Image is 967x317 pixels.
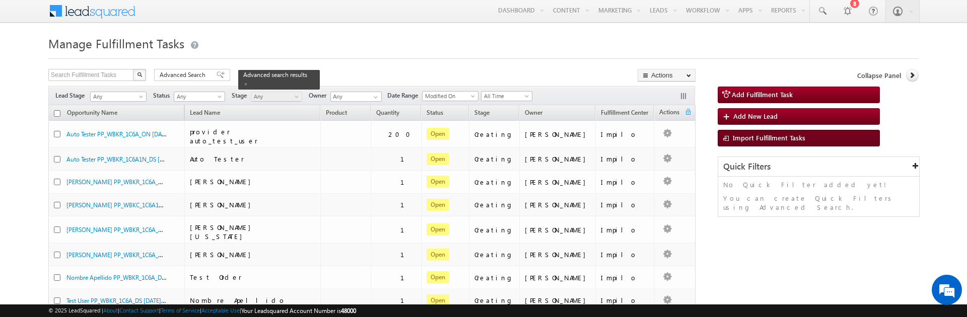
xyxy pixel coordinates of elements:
[525,154,591,164] div: [PERSON_NAME]
[400,178,417,187] div: 1
[525,109,542,116] span: Owner
[601,109,648,116] span: Fulfillment Center
[376,109,399,116] span: Quantity
[474,178,515,187] div: Creating
[371,107,404,120] a: Quantity
[387,91,422,100] span: Date Range
[400,154,417,164] div: 1
[326,109,347,116] span: Product
[400,296,417,305] div: 1
[66,296,191,304] a: Test User PP_WBKR_1C6A_DS [DATE] 8:30:01 PM
[654,107,684,120] span: Actions
[52,53,169,66] div: Chat with us now
[723,180,914,189] p: No Quick Filter added yet!
[190,127,258,145] span: provider auto_test_user
[427,128,449,140] span: Open
[474,130,515,139] div: Creating
[481,92,529,101] span: All Time
[62,107,122,120] a: Opportunity Name
[66,129,203,138] a: Auto Tester PP_WBKR_1C6A_ON [DATE] 11:06:37 AM
[601,273,649,282] div: Impilo
[601,154,649,164] div: Impilo
[190,250,256,259] span: [PERSON_NAME]
[427,271,449,283] span: Open
[137,246,183,260] em: Start Chat
[474,225,515,234] div: Creating
[474,109,490,116] span: Stage
[525,225,591,234] div: [PERSON_NAME]
[481,91,532,101] a: All Time
[66,250,215,259] a: [PERSON_NAME] PP_WBKR_1C6A_DS [DATE] 8:35:13 PM
[241,307,356,314] span: Your Leadsquared Account Number is
[596,107,653,120] a: Fulfillment Center
[525,130,591,139] div: [PERSON_NAME]
[601,178,649,187] div: Impilo
[368,92,381,102] a: Show All Items
[525,178,591,187] div: [PERSON_NAME]
[232,91,251,100] span: Stage
[474,296,515,305] div: Creating
[857,71,901,80] span: Collapse Panel
[525,200,591,209] div: [PERSON_NAME]
[201,307,240,313] a: Acceptable Use
[638,69,696,82] button: Actions
[400,273,417,282] div: 1
[427,249,449,261] span: Open
[160,70,209,80] span: Advanced Search
[525,273,591,282] div: [PERSON_NAME]
[161,307,200,313] a: Terms of Service
[174,92,222,101] span: Any
[48,35,184,51] span: Manage Fulfillment Tasks
[422,107,448,120] a: Status
[55,91,89,100] span: Lead Stage
[67,109,117,116] span: Opportunity Name
[423,92,475,101] span: Modified On
[54,110,60,117] input: Check all records
[17,53,42,66] img: d_60004797649_company_0_60004797649
[330,92,382,102] input: Type to Search
[601,200,649,209] div: Impilo
[190,296,286,304] span: Nombre Apellido
[422,91,478,101] a: Modified On
[185,107,225,120] span: Lead Name
[13,93,184,237] textarea: Type your message and hit 'Enter'
[400,225,417,234] div: 1
[474,200,515,209] div: Creating
[388,130,417,139] div: 200
[103,307,118,313] a: About
[174,92,225,102] a: Any
[732,90,793,99] span: Add Fulfillment Task
[190,200,256,209] span: [PERSON_NAME]
[66,177,215,186] a: [PERSON_NAME] PP_WBKR_1C6A_DS [DATE] 3:30:16 AM
[90,92,147,102] a: Any
[601,296,649,305] div: Impilo
[427,176,449,188] span: Open
[137,72,142,77] img: Search
[66,225,215,233] a: [PERSON_NAME] PP_WBKR_1C6A_DS [DATE] 9:21:47 PM
[525,250,591,259] div: [PERSON_NAME]
[469,107,495,120] a: Stage
[427,153,449,165] span: Open
[66,200,237,209] a: [PERSON_NAME] PP_WBKC_1C6A1M2N_DS_E [DATE] 3:07:56 AM
[723,194,914,212] p: You can create Quick Filters using Advanced Search.
[733,133,805,142] span: Import Fulfillment Tasks
[601,250,649,259] div: Impilo
[341,307,356,314] span: 48000
[243,71,307,78] span: Advanced search results
[733,112,778,120] span: Add New Lead
[474,154,515,164] div: Creating
[66,273,214,281] a: Nombre Apellido PP_WBKR_1C6A_DS [DATE] 8:32:06 PM
[601,225,649,234] div: Impilo
[165,5,189,29] div: Minimize live chat window
[190,223,256,241] span: [PERSON_NAME][US_STATE]
[400,250,417,259] div: 1
[91,92,143,101] span: Any
[153,91,174,100] span: Status
[601,130,649,139] div: Impilo
[400,200,417,209] div: 1
[190,154,244,163] span: Auto Tester
[251,92,299,101] span: Any
[66,154,209,163] a: Auto Tester PP_WBKR_1C6A1N_DS [DATE] 11:06:37 AM
[427,199,449,211] span: Open
[427,294,449,306] span: Open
